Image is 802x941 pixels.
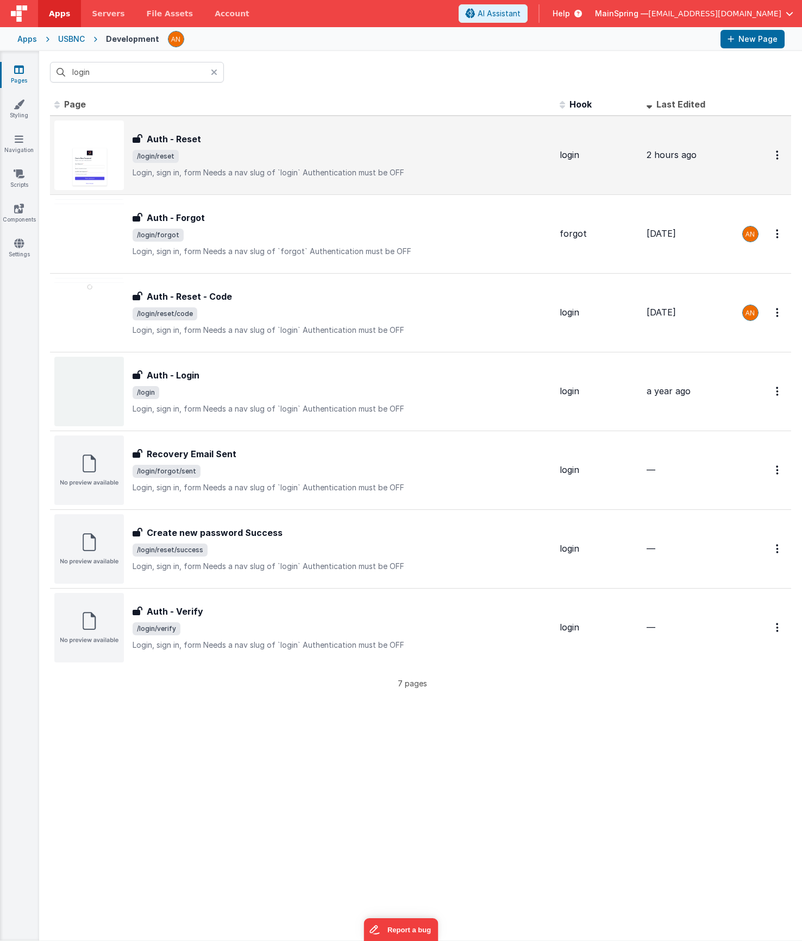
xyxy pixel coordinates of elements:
[769,301,787,324] button: Options
[560,149,638,161] div: login
[133,544,208,557] span: /login/reset/success
[743,226,758,242] img: 63cd5caa8a31f9d016618d4acf466499
[569,99,592,110] span: Hook
[595,8,793,19] button: MainSpring — [EMAIL_ADDRESS][DOMAIN_NAME]
[769,223,787,245] button: Options
[364,918,438,941] iframe: Marker.io feedback button
[720,30,785,48] button: New Page
[50,62,224,83] input: Search pages, id's ...
[656,99,705,110] span: Last Edited
[133,150,179,163] span: /login/reset
[64,99,86,110] span: Page
[560,621,638,634] div: login
[647,464,655,475] span: —
[560,385,638,397] div: login
[147,290,232,303] h3: Auth - Reset - Code
[647,307,676,318] span: [DATE]
[147,605,203,618] h3: Auth - Verify
[560,228,638,240] div: forgot
[133,325,551,336] p: Login, sign in, form Needs a nav slug of `login` Authentication must be OFF
[133,246,551,257] p: Login, sign in, form Needs a nav slug of `forgot` Authentication must be OFF
[147,369,199,382] h3: Auth - Login
[647,622,655,633] span: —
[769,380,787,402] button: Options
[647,543,655,554] span: —
[769,616,787,639] button: Options
[133,561,551,572] p: Login, sign in, form Needs a nav slug of `login` Authentication must be OFF
[133,622,180,635] span: /login/verify
[133,640,551,651] p: Login, sign in, form Needs a nav slug of `login` Authentication must be OFF
[168,31,184,47] img: 63cd5caa8a31f9d016618d4acf466499
[647,228,676,239] span: [DATE]
[647,386,691,396] span: a year ago
[769,538,787,560] button: Options
[133,167,551,178] p: Login, sign in, form Needs a nav slug of `login` Authentication must be OFF
[147,526,283,539] h3: Create new password Success
[553,8,570,19] span: Help
[17,34,37,45] div: Apps
[595,8,648,19] span: MainSpring —
[648,8,781,19] span: [EMAIL_ADDRESS][DOMAIN_NAME]
[49,8,70,19] span: Apps
[743,305,758,320] img: 63cd5caa8a31f9d016618d4acf466499
[133,465,200,478] span: /login/forgot/sent
[147,132,201,146] h3: Auth - Reset
[769,144,787,166] button: Options
[478,8,521,19] span: AI Assistant
[560,306,638,319] div: login
[147,211,205,224] h3: Auth - Forgot
[769,459,787,481] button: Options
[92,8,124,19] span: Servers
[106,34,159,45] div: Development
[647,149,697,160] span: 2 hours ago
[133,386,159,399] span: /login
[50,678,775,689] p: 7 pages
[133,403,551,414] p: Login, sign in, form Needs a nav slug of `login` Authentication must be OFF
[133,307,197,320] span: /login/reset/code
[147,8,193,19] span: File Assets
[58,34,85,45] div: USBNC
[147,447,236,460] h3: Recovery Email Sent
[133,482,551,493] p: Login, sign in, form Needs a nav slug of `login` Authentication must be OFF
[459,4,528,23] button: AI Assistant
[560,542,638,555] div: login
[133,229,184,242] span: /login/forgot
[560,464,638,476] div: login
